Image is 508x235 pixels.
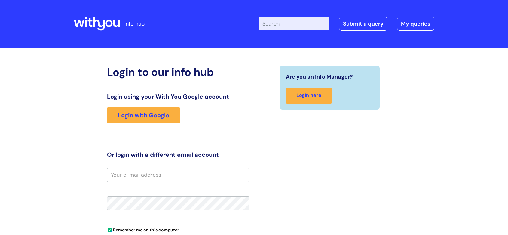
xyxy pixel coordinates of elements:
div: You can uncheck this option if you're logging in from a shared device [107,225,249,234]
h2: Login to our info hub [107,66,249,79]
a: Submit a query [339,17,387,31]
p: info hub [124,19,145,29]
a: Login with Google [107,107,180,123]
a: My queries [397,17,434,31]
input: Your e-mail address [107,168,249,182]
span: Are you an Info Manager? [286,72,353,82]
input: Remember me on this computer [108,228,112,232]
input: Search [259,17,329,30]
a: Login here [286,88,332,104]
h3: Or login with a different email account [107,151,249,158]
h3: Login using your With You Google account [107,93,249,100]
label: Remember me on this computer [107,226,179,233]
